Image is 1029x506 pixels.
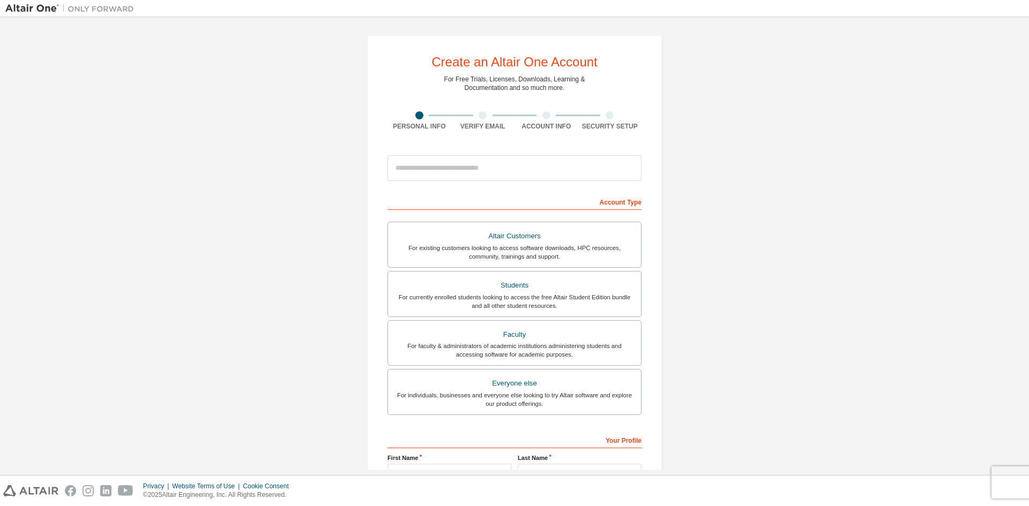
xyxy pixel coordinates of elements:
[143,482,172,490] div: Privacy
[387,122,451,131] div: Personal Info
[518,454,642,462] label: Last Name
[514,122,578,131] div: Account Info
[394,376,635,391] div: Everyone else
[143,490,295,500] p: © 2025 Altair Engineering, Inc. All Rights Reserved.
[394,293,635,310] div: For currently enrolled students looking to access the free Altair Student Edition bundle and all ...
[394,391,635,408] div: For individuals, businesses and everyone else looking to try Altair software and explore our prod...
[100,485,111,496] img: linkedin.svg
[387,454,511,462] label: First Name
[387,193,642,210] div: Account Type
[5,3,139,14] img: Altair One
[394,327,635,342] div: Faculty
[243,482,295,490] div: Cookie Consent
[83,485,94,496] img: instagram.svg
[3,485,58,496] img: altair_logo.svg
[444,75,585,92] div: For Free Trials, Licenses, Downloads, Learning & Documentation and so much more.
[118,485,133,496] img: youtube.svg
[394,278,635,293] div: Students
[172,482,243,490] div: Website Terms of Use
[431,56,598,69] div: Create an Altair One Account
[394,229,635,244] div: Altair Customers
[394,244,635,261] div: For existing customers looking to access software downloads, HPC resources, community, trainings ...
[65,485,76,496] img: facebook.svg
[578,122,642,131] div: Security Setup
[387,431,642,448] div: Your Profile
[394,342,635,359] div: For faculty & administrators of academic institutions administering students and accessing softwa...
[451,122,515,131] div: Verify Email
